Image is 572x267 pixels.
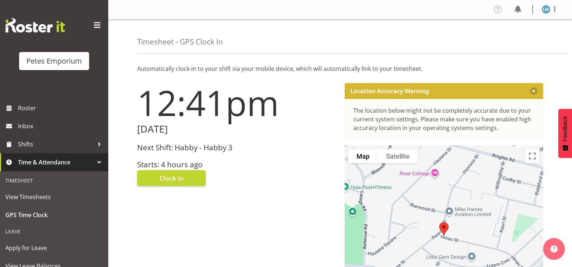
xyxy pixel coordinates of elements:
h3: Starts: 4 hours ago [137,160,336,169]
h4: Timesheet - GPS Clock In [137,38,223,46]
h2: [DATE] [137,124,336,135]
span: Feedback [562,116,568,141]
span: Shifts [18,139,94,150]
span: Inbox [18,121,105,132]
img: help-xxl-2.png [550,245,558,253]
div: Timesheet [2,173,106,188]
button: Close message [530,87,537,95]
span: Time & Attendance [18,157,94,168]
div: The location below might not be completely accurate due to your current system settings. Please m... [353,106,535,132]
button: Clock In [137,170,206,186]
div: Leave [2,224,106,239]
span: View Timesheets [5,191,103,202]
span: GPS Time Clock [5,210,103,220]
span: Apply for Leave [5,242,103,253]
button: Show satellite imagery [378,149,418,163]
p: Location Accuracy Warning [350,87,429,95]
button: Feedback - Show survey [558,109,572,158]
button: Toggle fullscreen view [525,149,540,163]
p: Automatically clock-in to your shift via your mobile device, which will automatically link to you... [137,64,543,73]
span: Clock In [160,173,184,183]
span: Roster [18,103,105,113]
h3: Next Shift: Habby - Habby 3 [137,143,336,152]
h1: 12:41pm [137,83,336,122]
a: Apply for Leave [2,239,106,257]
div: Petes Emporium [26,56,82,66]
a: GPS Time Clock [2,206,106,224]
a: View Timesheets [2,188,106,206]
img: lianne-morete5410.jpg [542,5,550,14]
button: Show street map [348,149,378,163]
img: Rosterit website logo [5,18,65,33]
